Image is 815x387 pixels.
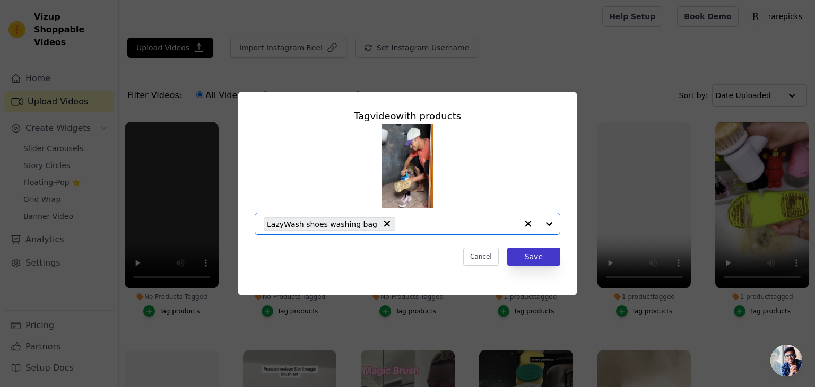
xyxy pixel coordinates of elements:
button: Cancel [463,248,499,266]
div: Open chat [770,345,802,376]
button: Save [507,248,560,266]
span: LazyWash shoes washing bag [267,218,377,230]
div: Tag video with products [255,109,560,124]
img: tn-191999f20637426d8dc422ad6fdb702b.png [382,124,433,208]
